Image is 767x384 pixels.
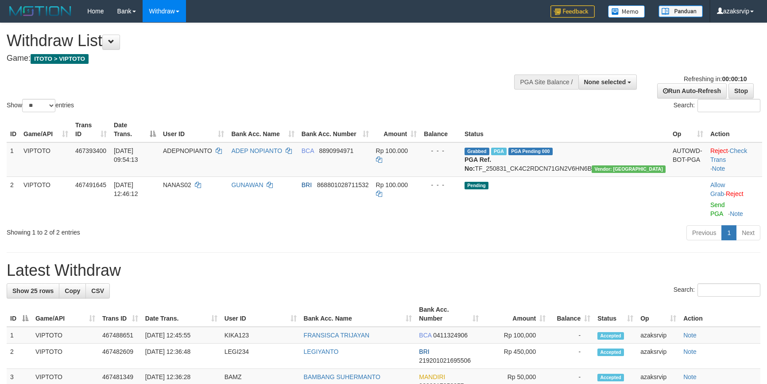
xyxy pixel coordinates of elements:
[680,302,760,327] th: Action
[142,302,221,327] th: Date Trans.: activate to sort column ascending
[465,182,488,189] span: Pending
[419,348,429,355] span: BRI
[7,142,20,177] td: 1
[461,117,669,142] th: Status
[710,181,725,197] a: Allow Grab
[7,283,59,298] a: Show 25 rows
[597,332,624,340] span: Accepted
[669,117,707,142] th: Op: activate to sort column ascending
[657,83,727,98] a: Run Auto-Refresh
[304,348,339,355] a: LEGIYANTO
[85,283,110,298] a: CSV
[317,181,369,188] span: Copy 868801028711532 to clipboard
[465,156,491,172] b: PGA Ref. No:
[730,210,743,217] a: Note
[707,176,762,222] td: ·
[549,302,594,327] th: Balance: activate to sort column ascending
[608,5,645,18] img: Button%20Memo.svg
[228,117,298,142] th: Bank Acc. Name: activate to sort column ascending
[419,357,471,364] span: Copy 219201021695506 to clipboard
[7,176,20,222] td: 2
[142,327,221,344] td: [DATE] 12:45:55
[221,302,300,327] th: User ID: activate to sort column ascending
[20,176,72,222] td: VIPTOTO
[7,224,313,237] div: Showing 1 to 2 of 2 entries
[300,302,416,327] th: Bank Acc. Name: activate to sort column ascending
[683,348,697,355] a: Note
[419,332,431,339] span: BCA
[231,181,263,188] a: GUNAWAN
[7,117,20,142] th: ID
[508,148,553,155] span: PGA Pending
[99,344,142,369] td: 467482609
[65,287,80,294] span: Copy
[549,327,594,344] td: -
[302,181,312,188] span: BRI
[578,74,637,90] button: None selected
[683,332,697,339] a: Note
[298,117,372,142] th: Bank Acc. Number: activate to sort column ascending
[159,117,228,142] th: User ID: activate to sort column ascending
[114,147,138,163] span: [DATE] 09:54:13
[659,5,703,17] img: panduan.png
[726,190,744,197] a: Reject
[31,54,89,64] span: ITOTO > VIPTOTO
[99,302,142,327] th: Trans ID: activate to sort column ascending
[304,373,380,380] a: BAMBANG SUHERMANTO
[7,99,74,112] label: Show entries
[710,181,726,197] span: ·
[482,302,549,327] th: Amount: activate to sort column ascending
[674,99,760,112] label: Search:
[424,180,457,189] div: - - -
[114,181,138,197] span: [DATE] 12:46:12
[20,142,72,177] td: VIPTOTO
[722,75,747,82] strong: 00:00:10
[721,225,736,240] a: 1
[707,117,762,142] th: Action
[221,327,300,344] td: KIKA123
[697,99,760,112] input: Search:
[584,78,626,86] span: None selected
[710,201,725,217] a: Send PGA
[674,283,760,297] label: Search:
[7,302,32,327] th: ID: activate to sort column descending
[592,165,666,173] span: Vendor URL: https://checkout4.1velocity.biz
[707,142,762,177] td: · ·
[549,344,594,369] td: -
[491,148,507,155] span: Marked by azaksrvip
[32,327,99,344] td: VIPTOTO
[91,287,104,294] span: CSV
[683,373,697,380] a: Note
[7,327,32,344] td: 1
[376,147,408,154] span: Rp 100.000
[550,5,595,18] img: Feedback.jpg
[710,147,728,154] a: Reject
[99,327,142,344] td: 467488651
[376,181,408,188] span: Rp 100.000
[72,117,110,142] th: Trans ID: activate to sort column ascending
[482,327,549,344] td: Rp 100,000
[75,147,106,154] span: 467393400
[424,146,457,155] div: - - -
[163,181,191,188] span: NANAS02
[22,99,55,112] select: Showentries
[7,344,32,369] td: 2
[637,302,680,327] th: Op: activate to sort column ascending
[597,349,624,356] span: Accepted
[594,302,637,327] th: Status: activate to sort column ascending
[728,83,754,98] a: Stop
[597,374,624,381] span: Accepted
[686,225,722,240] a: Previous
[669,142,707,177] td: AUTOWD-BOT-PGA
[32,302,99,327] th: Game/API: activate to sort column ascending
[319,147,353,154] span: Copy 8890994971 to clipboard
[684,75,747,82] span: Refreshing in:
[637,344,680,369] td: azaksrvip
[7,32,503,50] h1: Withdraw List
[736,225,760,240] a: Next
[420,117,461,142] th: Balance
[433,332,468,339] span: Copy 0411324906 to clipboard
[75,181,106,188] span: 467491645
[419,373,445,380] span: MANDIRI
[7,54,503,63] h4: Game:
